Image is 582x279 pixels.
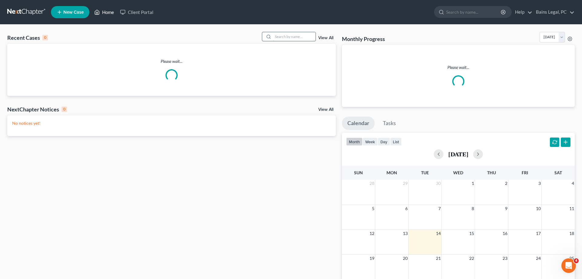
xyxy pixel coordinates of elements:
button: list [390,138,402,146]
span: Tue [421,170,429,175]
span: 11 [569,205,575,212]
span: 25 [569,255,575,262]
p: Please wait... [347,64,570,70]
span: 30 [435,180,441,187]
span: 16 [502,230,508,237]
a: Home [91,7,117,18]
div: 0 [42,35,48,40]
span: 10 [535,205,541,212]
span: 13 [402,230,408,237]
h2: [DATE] [448,151,468,157]
button: week [363,138,378,146]
a: Help [512,7,532,18]
span: 23 [502,255,508,262]
span: 24 [535,255,541,262]
span: 6 [405,205,408,212]
span: 4 [574,258,579,263]
iframe: Intercom live chat [561,258,576,273]
span: New Case [63,10,84,15]
span: Sun [354,170,363,175]
input: Search by name... [446,6,502,18]
span: 28 [369,180,375,187]
a: Calendar [342,117,375,130]
span: 21 [435,255,441,262]
a: View All [318,36,333,40]
span: 2 [504,180,508,187]
div: 0 [62,107,67,112]
span: 22 [469,255,475,262]
span: 9 [504,205,508,212]
input: Search by name... [273,32,316,41]
span: 1 [471,180,475,187]
span: 8 [471,205,475,212]
span: 17 [535,230,541,237]
p: No notices yet! [12,120,331,126]
span: 4 [571,180,575,187]
p: Please wait... [7,58,336,64]
span: 29 [402,180,408,187]
span: 20 [402,255,408,262]
span: 18 [569,230,575,237]
span: 3 [538,180,541,187]
span: 15 [469,230,475,237]
button: day [378,138,390,146]
span: 19 [369,255,375,262]
a: View All [318,107,333,112]
span: Mon [386,170,397,175]
button: month [346,138,363,146]
h3: Monthly Progress [342,35,385,43]
div: Recent Cases [7,34,48,41]
a: Client Portal [117,7,156,18]
span: 12 [369,230,375,237]
span: Sat [554,170,562,175]
div: NextChapter Notices [7,106,67,113]
span: Thu [487,170,496,175]
a: Tasks [377,117,401,130]
span: 5 [371,205,375,212]
span: Fri [522,170,528,175]
span: 14 [435,230,441,237]
a: Bains Legal, PC [533,7,574,18]
span: 7 [438,205,441,212]
span: Wed [453,170,463,175]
